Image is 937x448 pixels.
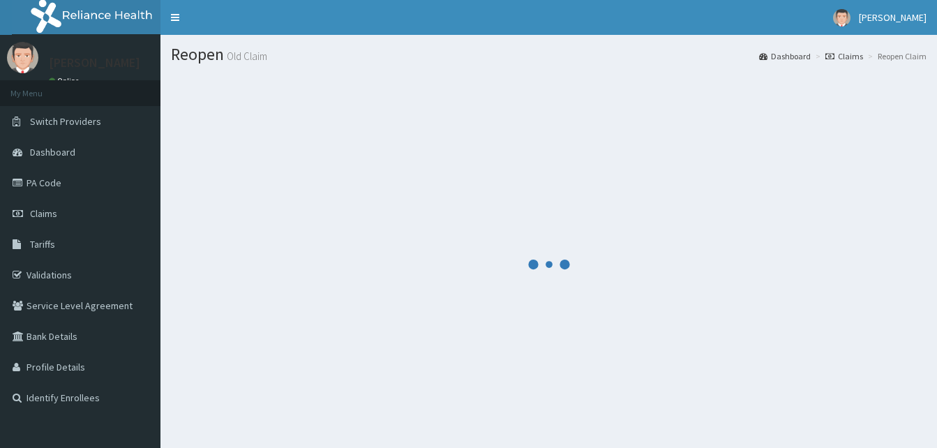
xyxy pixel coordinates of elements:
span: Claims [30,207,57,220]
a: Online [49,76,82,86]
svg: audio-loading [528,244,570,285]
span: [PERSON_NAME] [859,11,927,24]
img: User Image [7,42,38,73]
small: Old Claim [224,51,267,61]
p: [PERSON_NAME] [49,57,140,69]
a: Claims [825,50,863,62]
img: User Image [833,9,850,27]
li: Reopen Claim [864,50,927,62]
span: Dashboard [30,146,75,158]
span: Tariffs [30,238,55,251]
h1: Reopen [171,45,927,64]
a: Dashboard [759,50,811,62]
span: Switch Providers [30,115,101,128]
